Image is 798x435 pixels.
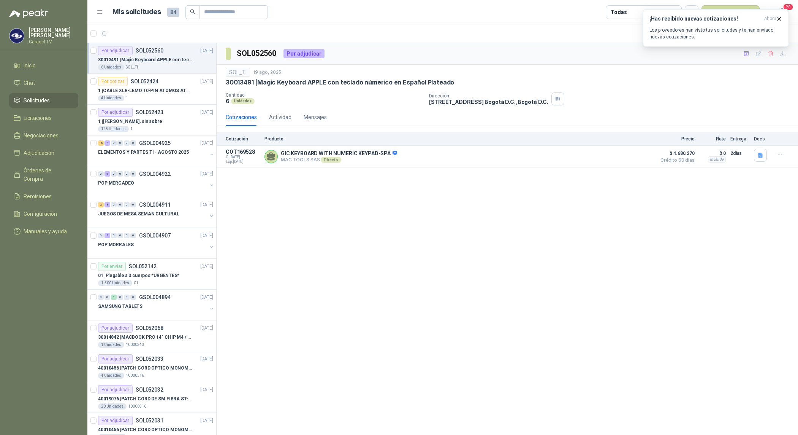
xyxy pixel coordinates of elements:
[98,77,128,86] div: Por cotizar
[98,395,193,403] p: 40019076 | PATCH CORD DE SM FIBRA ST-ST 1 MTS
[649,16,761,22] h3: ¡Has recibido nuevas cotizaciones!
[130,295,136,300] div: 0
[126,64,138,70] p: SOL_TI
[98,87,193,94] p: 1 | CABLE XLR-LEMO 10-PIN ATOMOS ATOMCAB016
[98,140,104,146] div: 16
[98,241,134,249] p: POP MORRALES
[200,140,213,147] p: [DATE]
[124,171,130,177] div: 0
[134,280,138,286] p: 01
[128,403,146,410] p: 10000316
[237,48,277,59] h3: SOL052560
[754,136,769,142] p: Docs
[24,210,57,218] span: Configuración
[253,69,281,76] p: 19 ago, 2025
[98,56,193,64] p: 30013491 | Magic Keyboard APPLE con teclado númerico en Español Plateado
[649,27,782,40] p: Los proveedores han visto tus solicitudes y te han enviado nuevas cotizaciones.
[283,49,325,58] div: Por adjudicar
[775,5,789,19] button: 20
[87,105,216,135] a: Por adjudicarSOL052423[DATE] 1 |[PERSON_NAME], sin sobre125 Unidades1
[9,76,78,90] a: Chat
[98,46,133,55] div: Por adjudicar
[126,342,144,348] p: 10000343
[264,136,652,142] p: Producto
[24,166,71,183] span: Órdenes de Compra
[611,8,627,16] div: Todas
[136,110,163,115] p: SOL052423
[24,79,35,87] span: Chat
[730,149,749,158] p: 2 días
[98,231,215,255] a: 0 2 0 0 0 0 GSOL004907[DATE] POP MORRALES
[24,131,59,140] span: Negociaciones
[111,171,117,177] div: 0
[24,114,52,122] span: Licitaciones
[98,342,124,348] div: 1 Unidades
[167,8,179,17] span: 84
[124,140,130,146] div: 0
[139,202,171,207] p: GSOL004911
[117,202,123,207] div: 0
[136,325,163,331] p: SOL052068
[226,159,260,164] span: Exp: [DATE]
[130,202,136,207] div: 0
[87,351,216,382] a: Por adjudicarSOL052033[DATE] 40010456 |PATCH CORD OPTICO MONOMODO 100MTS4 Unidades10000316
[200,355,213,363] p: [DATE]
[98,180,134,187] p: POP MERCADEO
[136,48,163,53] p: SOL052560
[730,136,749,142] p: Entrega
[98,354,133,363] div: Por adjudicar
[98,334,193,341] p: 30014842 | MACBOOK PRO 14" CHIP M4 / SSD 1TB - 24 GB RAM
[130,233,136,238] div: 0
[130,140,136,146] div: 0
[9,58,78,73] a: Inicio
[124,202,130,207] div: 0
[98,373,124,379] div: 4 Unidades
[87,74,216,105] a: Por cotizarSOL052424[DATE] 1 |CABLE XLR-LEMO 10-PIN ATOMOS ATOMCAB0164 Unidades1
[9,128,78,143] a: Negociaciones
[321,157,341,163] div: Directo
[9,163,78,186] a: Órdenes de Compra
[98,416,133,425] div: Por adjudicar
[29,27,78,38] p: [PERSON_NAME] [PERSON_NAME]
[129,264,157,269] p: SOL052142
[708,156,726,163] div: Incluido
[200,263,213,270] p: [DATE]
[98,108,133,117] div: Por adjudicar
[87,382,216,413] a: Por adjudicarSOL052032[DATE] 40019076 |PATCH CORD DE SM FIBRA ST-ST 1 MTS20 Unidades10000316
[117,295,123,300] div: 0
[136,387,163,392] p: SOL052032
[111,140,117,146] div: 0
[200,170,213,178] p: [DATE]
[98,272,179,279] p: 01 | Plegable a 3 cuerpos *URGENTES*
[98,126,129,132] div: 125 Unidades
[200,201,213,209] p: [DATE]
[98,171,104,177] div: 0
[226,78,454,86] p: 30013491 | Magic Keyboard APPLE con teclado númerico en Español Plateado
[98,403,127,410] div: 20 Unidades
[98,323,133,333] div: Por adjudicar
[136,356,163,362] p: SOL052033
[98,169,215,194] a: 0 5 0 0 0 0 GSOL004922[DATE] POP MERCADEO
[24,149,54,157] span: Adjudicación
[701,5,760,19] button: Nueva solicitud
[783,3,793,11] span: 20
[429,99,548,105] p: [STREET_ADDRESS] Bogotá D.C. , Bogotá D.C.
[112,6,161,18] h1: Mis solicitudes
[98,385,133,394] div: Por adjudicar
[29,40,78,44] p: Caracol TV
[136,418,163,423] p: SOL052031
[304,113,327,121] div: Mensajes
[98,262,126,271] div: Por enviar
[117,171,123,177] div: 0
[200,417,213,424] p: [DATE]
[200,386,213,394] p: [DATE]
[657,158,695,163] span: Crédito 60 días
[130,126,133,132] p: 1
[200,232,213,239] p: [DATE]
[24,227,67,236] span: Manuales y ayuda
[124,295,130,300] div: 0
[126,95,128,101] p: 1
[104,233,110,238] div: 2
[281,150,397,157] p: GIC KEYBOARD WITH NUMERIC KEYPAD-SPA
[226,68,250,77] div: SOL_TI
